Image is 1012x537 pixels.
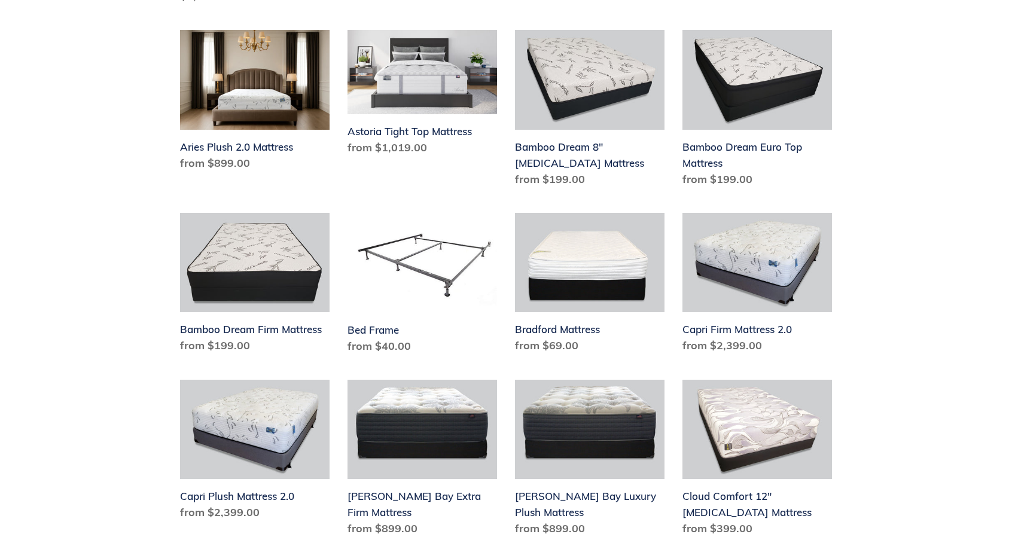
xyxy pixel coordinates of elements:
a: Bamboo Dream 8" Memory Foam Mattress [515,30,664,192]
a: Bamboo Dream Euro Top Mattress [682,30,832,192]
a: Astoria Tight Top Mattress [348,30,497,160]
a: Capri Firm Mattress 2.0 [682,213,832,359]
a: Bamboo Dream Firm Mattress [180,213,330,359]
a: Bed Frame [348,213,497,359]
a: Bradford Mattress [515,213,664,359]
a: Capri Plush Mattress 2.0 [180,380,330,526]
a: Aries Plush 2.0 Mattress [180,30,330,176]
